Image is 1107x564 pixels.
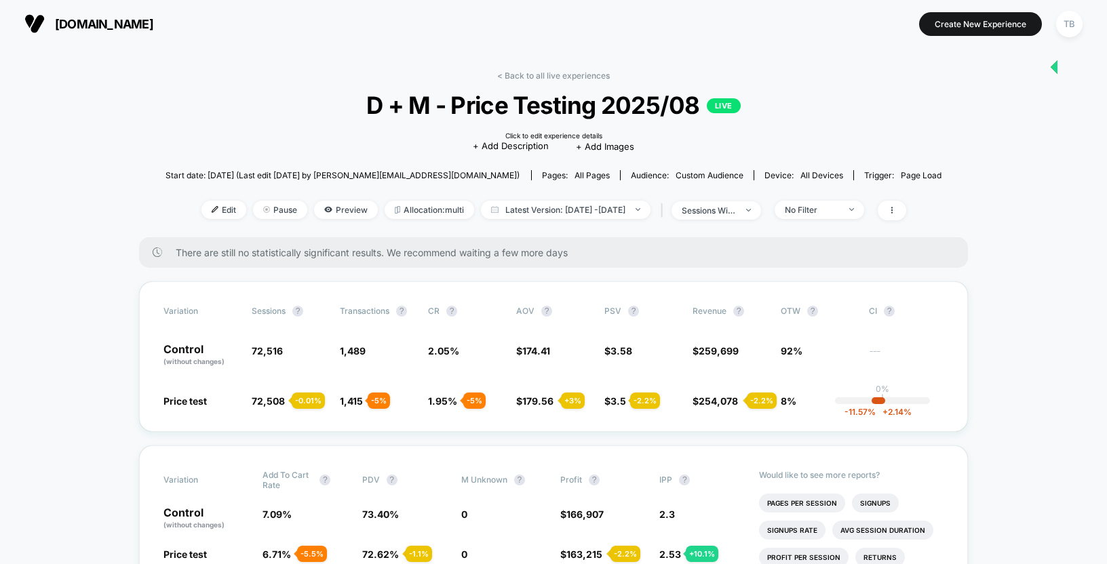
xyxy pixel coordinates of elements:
[428,395,457,407] span: 1.95 %
[919,12,1042,36] button: Create New Experience
[263,508,292,520] span: 7.09 %
[516,345,550,357] span: $
[314,201,378,219] span: Preview
[516,306,535,316] span: AOV
[292,306,303,317] button: ?
[560,548,602,560] span: $
[781,395,796,407] span: 8%
[461,508,467,520] span: 0
[163,357,225,365] span: (without changes)
[473,140,549,153] span: + Add Description
[781,306,855,317] span: OTW
[800,170,843,180] span: all devices
[428,306,440,316] span: CR
[659,508,675,520] span: 2.3
[461,548,467,560] span: 0
[693,306,726,316] span: Revenue
[566,548,602,560] span: 163,215
[604,395,626,407] span: $
[340,395,363,407] span: 1,415
[55,17,153,31] span: [DOMAIN_NAME]
[163,521,225,529] span: (without changes)
[781,345,802,357] span: 92%
[395,206,400,214] img: rebalance
[514,475,525,485] button: ?
[163,507,249,530] p: Control
[610,395,626,407] span: 3.5
[699,395,738,407] span: 254,078
[707,98,741,113] p: LIVE
[1056,11,1083,37] div: TB
[163,470,238,490] span: Variation
[884,306,895,317] button: ?
[263,206,270,213] img: end
[24,14,45,34] img: Visually logo
[659,548,681,560] span: 2.53
[541,306,552,317] button: ?
[362,548,399,560] span: 72.62 %
[869,347,944,367] span: ---
[693,395,738,407] span: $
[522,345,550,357] span: 174.41
[396,306,407,317] button: ?
[560,508,604,520] span: $
[659,475,672,485] span: IPP
[20,13,157,35] button: [DOMAIN_NAME]
[385,201,474,219] span: Allocation: multi
[297,546,327,562] div: - 5.5 %
[516,395,553,407] span: $
[676,170,743,180] span: Custom Audience
[628,306,639,317] button: ?
[876,407,912,417] span: 2.14 %
[733,306,744,317] button: ?
[636,208,640,211] img: end
[505,132,602,140] div: Click to edit experience details
[252,306,286,316] span: Sessions
[566,508,604,520] span: 166,907
[699,345,739,357] span: 259,699
[807,306,818,317] button: ?
[522,395,553,407] span: 179.56
[576,141,634,152] span: + Add Images
[340,345,366,357] span: 1,489
[497,70,610,81] a: < Back to all live experiences
[686,546,718,562] div: + 10.1 %
[176,247,941,258] span: There are still no statistically significant results. We recommend waiting a few more days
[292,392,325,409] div: - 0.01 %
[263,548,291,560] span: 6.71 %
[881,394,884,404] p: |
[869,306,944,317] span: CI
[882,407,888,417] span: +
[166,170,520,180] span: Start date: [DATE] (Last edit [DATE] by [PERSON_NAME][EMAIL_ADDRESS][DOMAIN_NAME])
[446,306,457,317] button: ?
[754,170,853,180] span: Device:
[163,548,207,560] span: Price test
[589,475,600,485] button: ?
[852,493,899,512] li: Signups
[832,521,933,540] li: Avg Session Duration
[406,546,432,562] div: - 1.1 %
[252,395,285,407] span: 72,508
[212,206,218,213] img: edit
[481,201,650,219] span: Latest Version: [DATE] - [DATE]
[463,392,486,409] div: - 5 %
[204,91,903,119] span: D + M - Price Testing 2025/08
[679,475,690,485] button: ?
[610,345,632,357] span: 3.58
[362,475,380,485] span: PDV
[319,475,330,485] button: ?
[682,205,736,216] div: sessions with impression
[491,206,499,213] img: calendar
[542,170,610,180] div: Pages:
[461,475,507,485] span: M Unknown
[876,384,889,394] p: 0%
[630,392,660,409] div: - 2.2 %
[560,475,582,485] span: Profit
[746,209,751,211] img: end
[604,345,632,357] span: $
[163,395,207,407] span: Price test
[759,470,944,480] p: Would like to see more reports?
[163,306,238,317] span: Variation
[631,170,743,180] div: Audience:
[785,205,839,215] div: No Filter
